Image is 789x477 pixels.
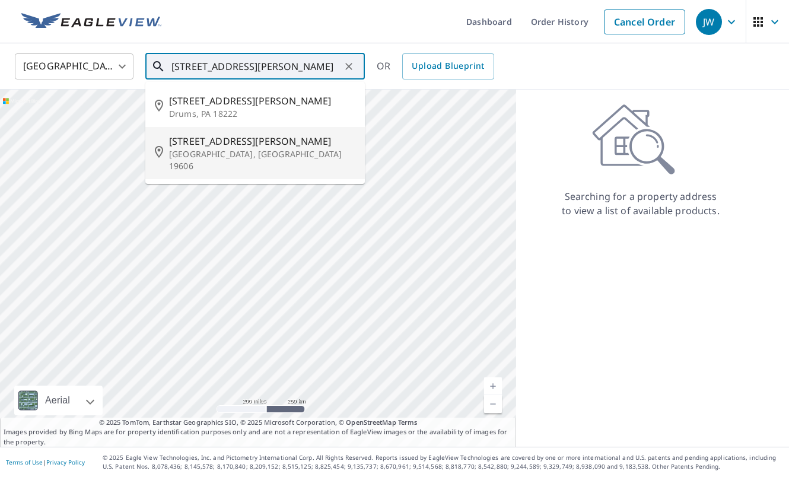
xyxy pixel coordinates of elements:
a: Cancel Order [604,9,685,34]
a: Current Level 5, Zoom Out [484,395,502,413]
a: OpenStreetMap [346,418,396,427]
div: [GEOGRAPHIC_DATA] [15,50,133,83]
a: Privacy Policy [46,458,85,466]
span: [STREET_ADDRESS][PERSON_NAME] [169,94,355,108]
span: [STREET_ADDRESS][PERSON_NAME] [169,134,355,148]
p: Drums, PA 18222 [169,108,355,120]
div: JW [696,9,722,35]
p: Searching for a property address to view a list of available products. [561,189,720,218]
button: Clear [341,58,357,75]
div: Aerial [42,386,74,415]
a: Current Level 5, Zoom In [484,377,502,395]
div: Aerial [14,386,103,415]
p: © 2025 Eagle View Technologies, Inc. and Pictometry International Corp. All Rights Reserved. Repo... [103,453,783,471]
a: Terms of Use [6,458,43,466]
input: Search by address or latitude-longitude [171,50,341,83]
div: OR [377,53,494,79]
a: Terms [398,418,418,427]
span: Upload Blueprint [412,59,484,74]
span: © 2025 TomTom, Earthstar Geographics SIO, © 2025 Microsoft Corporation, © [99,418,418,428]
a: Upload Blueprint [402,53,494,79]
img: EV Logo [21,13,161,31]
p: [GEOGRAPHIC_DATA], [GEOGRAPHIC_DATA] 19606 [169,148,355,172]
p: | [6,459,85,466]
